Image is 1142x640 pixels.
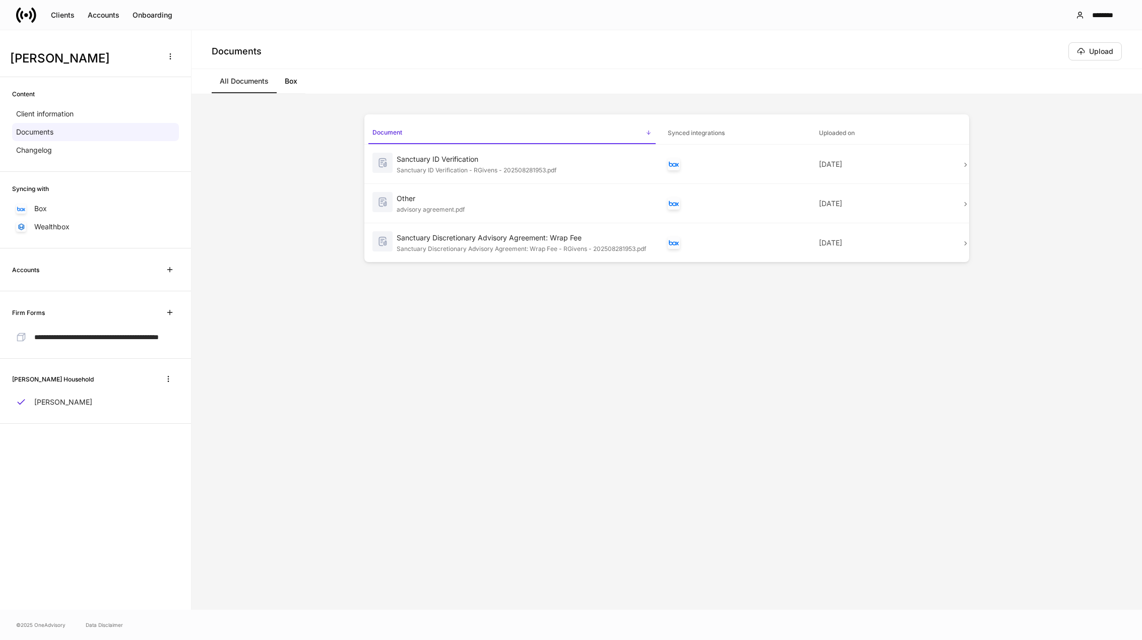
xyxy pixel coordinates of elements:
[88,12,119,19] div: Accounts
[819,238,954,248] p: [DATE]
[669,161,679,167] img: oYqM9ojoZLfzCHUefNbBcWHcyDPbQKagtYciMC8pFl3iZXy3dU33Uwy+706y+0q2uJ1ghNQf2OIHrSh50tUd9HaB5oMc62p0G...
[372,153,393,173] img: svg%3e
[397,233,652,243] div: Sanctuary Discretionary Advisory Agreement: Wrap Fee
[12,123,179,141] a: Documents
[12,308,45,317] h6: Firm Forms
[372,231,393,251] img: svg%3e
[372,192,393,212] img: svg%3e
[819,128,855,138] h6: Uploaded on
[212,69,277,93] a: All Documents
[668,198,680,210] div: Box
[669,201,679,206] img: oYqM9ojoZLfzCHUefNbBcWHcyDPbQKagtYciMC8pFl3iZXy3dU33Uwy+706y+0q2uJ1ghNQf2OIHrSh50tUd9HaB5oMc62p0G...
[10,50,156,67] h3: [PERSON_NAME]
[212,45,262,57] h4: Documents
[1068,42,1122,60] button: Upload
[86,621,123,629] a: Data Disclaimer
[12,184,49,194] h6: Syncing with
[16,621,66,629] span: © 2025 OneAdvisory
[12,265,39,275] h6: Accounts
[34,397,92,407] p: [PERSON_NAME]
[34,204,47,214] p: Box
[81,7,126,23] button: Accounts
[17,207,25,211] img: oYqM9ojoZLfzCHUefNbBcWHcyDPbQKagtYciMC8pFl3iZXy3dU33Uwy+706y+0q2uJ1ghNQf2OIHrSh50tUd9HaB5oMc62p0G...
[397,154,652,164] div: Sanctuary ID Verification
[12,89,35,99] h6: Content
[16,145,52,155] p: Changelog
[16,127,53,137] p: Documents
[12,393,179,411] a: [PERSON_NAME]
[664,123,806,144] span: Synced integrations
[133,12,172,19] div: Onboarding
[51,12,75,19] div: Clients
[397,204,652,214] div: advisory agreement.pdf
[16,109,74,119] p: Client information
[815,123,958,144] span: Uploaded on
[397,194,652,204] div: Other
[397,164,652,174] div: Sanctuary ID Verification - RGivens - 202508281953.pdf
[669,240,679,245] img: oYqM9ojoZLfzCHUefNbBcWHcyDPbQKagtYciMC8pFl3iZXy3dU33Uwy+706y+0q2uJ1ghNQf2OIHrSh50tUd9HaB5oMc62p0G...
[368,122,656,144] span: Document
[668,158,680,170] div: Box
[12,141,179,159] a: Changelog
[372,127,402,137] h6: Document
[1077,47,1113,55] div: Upload
[12,105,179,123] a: Client information
[12,200,179,218] a: Box
[668,237,680,249] div: Box
[12,218,179,236] a: Wealthbox
[12,374,94,384] h6: [PERSON_NAME] Household
[668,128,725,138] h6: Synced integrations
[819,159,954,169] p: [DATE]
[44,7,81,23] button: Clients
[819,199,954,209] p: [DATE]
[126,7,179,23] button: Onboarding
[397,243,652,253] div: Sanctuary Discretionary Advisory Agreement: Wrap Fee - RGivens - 202508281953.pdf
[34,222,70,232] p: Wealthbox
[277,69,305,93] a: Box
